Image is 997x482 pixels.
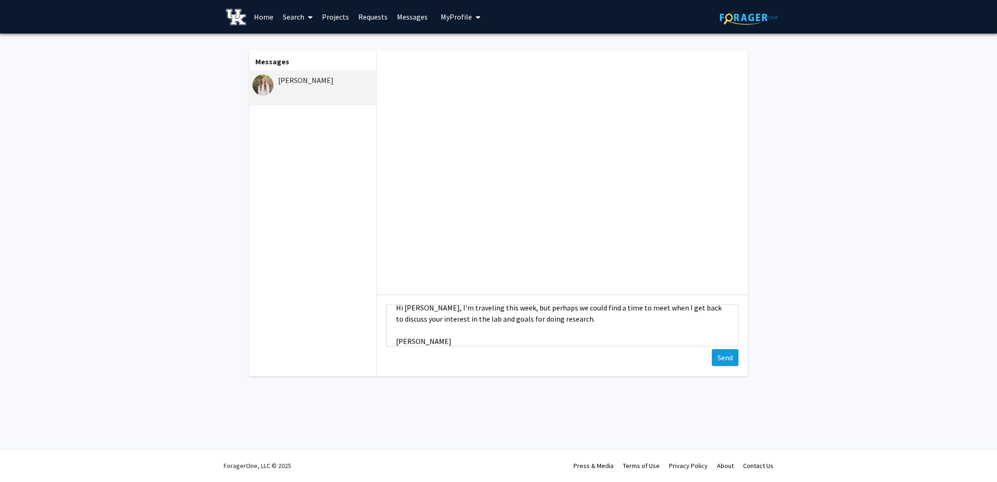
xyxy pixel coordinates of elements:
[623,461,660,470] a: Terms of Use
[354,0,392,33] a: Requests
[712,349,738,366] button: Send
[743,461,773,470] a: Contact Us
[669,461,708,470] a: Privacy Policy
[253,75,273,96] img: Marlee Harris
[574,461,614,470] a: Press & Media
[224,449,291,482] div: ForagerOne, LLC © 2025
[317,0,354,33] a: Projects
[255,57,289,66] b: Messages
[392,0,432,33] a: Messages
[226,9,246,25] img: University of Kentucky Logo
[386,304,738,346] textarea: Message
[249,0,278,33] a: Home
[717,461,734,470] a: About
[7,440,40,475] iframe: Chat
[720,10,778,25] img: ForagerOne Logo
[278,0,317,33] a: Search
[441,12,472,21] span: My Profile
[253,75,374,86] div: [PERSON_NAME]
